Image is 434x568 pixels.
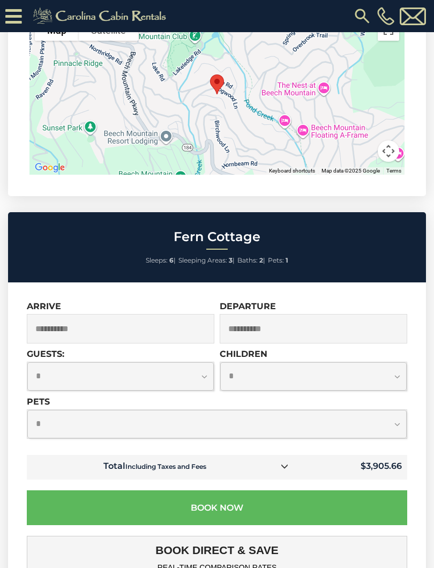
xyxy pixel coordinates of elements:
[125,462,206,470] small: Including Taxes and Fees
[353,6,372,26] img: search-regular.svg
[178,253,235,267] li: |
[206,70,228,99] div: Fern Cottage
[386,168,401,174] a: Terms (opens in new tab)
[27,490,407,525] button: Book Now
[11,230,423,244] h2: Fern Cottage
[27,397,50,407] label: Pets
[27,349,64,359] label: Guests:
[35,544,399,557] h3: BOOK DIRECT & SAVE
[229,256,233,264] strong: 3
[259,256,263,264] strong: 2
[321,168,380,174] span: Map data ©2025 Google
[146,256,168,264] span: Sleeps:
[268,256,284,264] span: Pets:
[27,301,61,311] label: Arrive
[27,5,175,27] img: Khaki-logo.png
[375,7,397,25] a: [PHONE_NUMBER]
[297,455,407,480] td: $3,905.66
[220,301,276,311] label: Departure
[32,161,68,175] img: Google
[178,256,227,264] span: Sleeping Areas:
[146,253,176,267] li: |
[237,256,258,264] span: Baths:
[169,256,174,264] strong: 6
[27,455,297,480] td: Total
[286,256,288,264] strong: 1
[220,349,267,359] label: Children
[269,167,315,175] button: Keyboard shortcuts
[378,140,399,162] button: Map camera controls
[32,161,68,175] a: Open this area in Google Maps (opens a new window)
[237,253,265,267] li: |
